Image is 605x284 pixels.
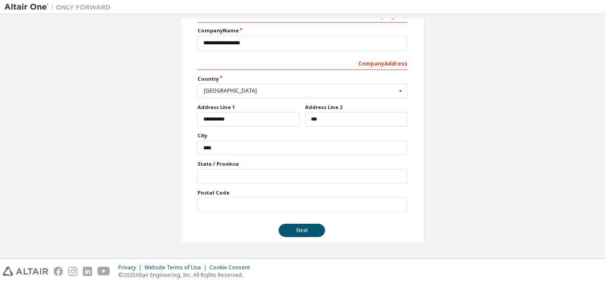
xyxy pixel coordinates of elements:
label: Country [198,75,407,82]
img: linkedin.svg [83,267,92,276]
div: [GEOGRAPHIC_DATA] [204,88,396,93]
label: State / Province [198,160,407,167]
label: Postal Code [198,189,407,196]
label: Address Line 1 [198,104,300,111]
img: facebook.svg [54,267,63,276]
label: Company Name [198,27,407,34]
div: Website Terms of Use [144,264,209,271]
p: © 2025 Altair Engineering, Inc. All Rights Reserved. [118,271,255,279]
img: instagram.svg [68,267,78,276]
img: Altair One [4,3,115,12]
img: youtube.svg [97,267,110,276]
div: Cookie Consent [209,264,255,271]
div: Privacy [118,264,144,271]
label: Address Line 2 [305,104,407,111]
label: City [198,132,407,139]
button: Next [279,224,325,237]
div: Company Address [198,56,407,70]
img: altair_logo.svg [3,267,48,276]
